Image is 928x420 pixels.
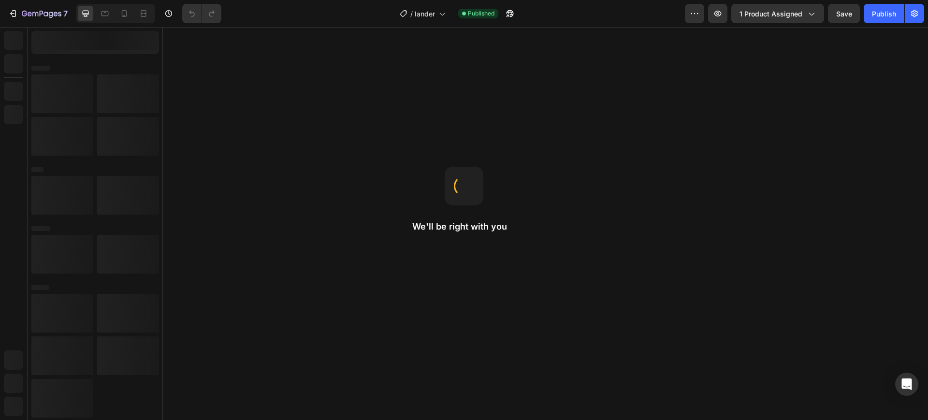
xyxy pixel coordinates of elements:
[872,9,896,19] div: Publish
[63,8,68,19] p: 7
[415,9,435,19] span: lander
[468,9,494,18] span: Published
[412,221,516,232] h2: We'll be right with you
[739,9,802,19] span: 1 product assigned
[410,9,413,19] span: /
[182,4,221,23] div: Undo/Redo
[836,10,852,18] span: Save
[731,4,824,23] button: 1 product assigned
[864,4,904,23] button: Publish
[4,4,72,23] button: 7
[895,373,918,396] div: Open Intercom Messenger
[828,4,860,23] button: Save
